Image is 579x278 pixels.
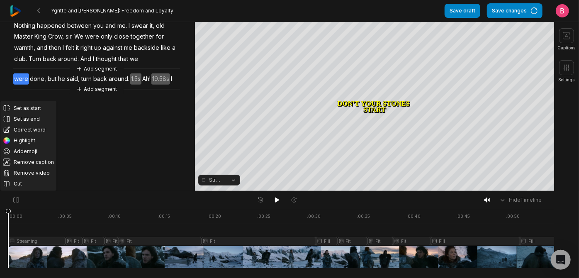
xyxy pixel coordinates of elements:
[75,64,119,73] button: Add segment
[66,20,92,32] span: between
[160,42,171,54] span: like
[42,54,57,65] span: back
[73,31,84,42] span: We
[198,175,240,185] button: Streaming
[0,146,56,157] button: Addemoji
[65,42,75,54] span: felt
[209,176,224,184] span: Streaming
[92,73,108,85] span: back
[445,4,480,18] button: Save draft
[117,54,129,65] span: that
[10,5,21,17] img: reap
[28,54,42,65] span: Turn
[80,42,93,54] span: right
[51,7,173,14] span: Ygritte and [PERSON_NAME]: Freedom and Loyalty
[13,42,36,54] span: warmth,
[47,31,65,42] span: Crow,
[559,77,575,83] span: Settings
[117,20,128,32] span: me.
[0,135,56,146] button: Highlight
[487,3,543,18] button: Save changes
[0,157,56,168] button: Remove caption
[113,31,130,42] span: close
[558,45,576,51] span: Captions
[155,20,165,32] span: old
[0,114,56,124] button: Set as end
[559,60,575,83] button: Settings
[29,73,47,85] span: done,
[75,85,119,94] button: Add segment
[13,31,34,42] span: Master
[496,194,544,206] button: HideTimeline
[129,54,139,65] span: we
[155,31,165,42] span: for
[92,54,95,65] span: I
[93,42,102,54] span: up
[100,31,113,42] span: only
[130,31,155,42] span: together
[170,73,173,85] span: I
[57,54,80,65] span: around.
[80,73,92,85] span: turn
[13,54,28,65] span: club.
[131,20,149,32] span: swear
[141,73,151,85] span: Ah!
[105,20,117,32] span: and
[128,20,131,32] span: I
[0,178,56,189] button: Cut
[558,28,576,51] button: Captions
[133,42,160,54] span: backside
[47,73,57,85] span: but
[34,31,47,42] span: King
[95,54,117,65] span: thought
[13,20,36,32] span: Nothing
[57,73,66,85] span: he
[65,31,73,42] span: sir.
[84,31,100,42] span: were
[171,42,176,54] span: a
[62,42,65,54] span: I
[149,20,155,32] span: it,
[13,73,29,85] span: were
[102,42,123,54] span: against
[108,73,130,85] span: around.
[48,42,62,54] span: then
[551,250,571,270] div: Open Intercom Messenger
[92,20,105,32] span: you
[36,42,48,54] span: and
[66,73,80,85] span: said,
[0,124,56,135] button: Correct word
[75,42,80,54] span: it
[36,20,66,32] span: happened
[151,73,170,85] span: 19.58s
[0,103,56,114] button: Set as start
[3,137,10,144] img: color_wheel.png
[130,73,141,85] span: 1.5s
[0,168,56,178] button: Remove video
[123,42,133,54] span: me
[80,54,92,65] span: And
